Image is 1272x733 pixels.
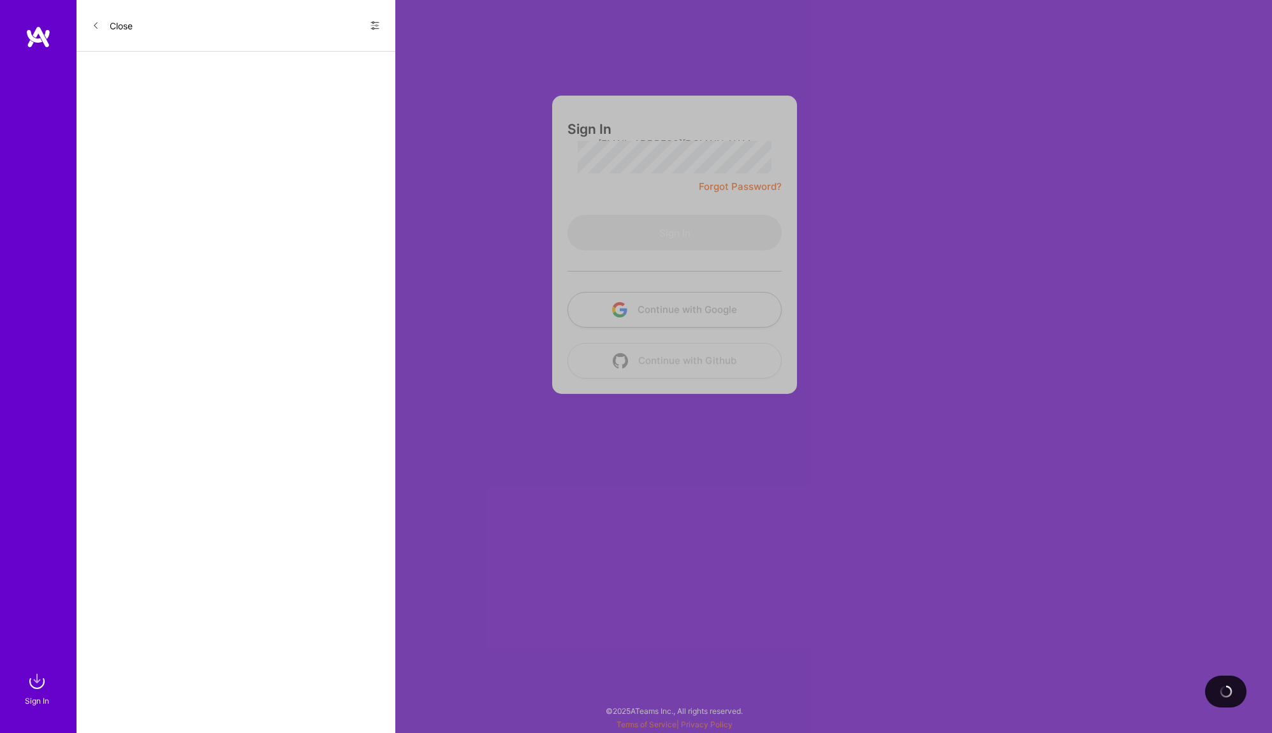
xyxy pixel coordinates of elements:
[26,25,51,48] img: logo
[24,669,50,694] img: sign in
[92,15,133,36] button: Close
[1217,683,1234,700] img: loading
[27,669,50,708] a: sign inSign In
[25,694,49,708] div: Sign In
